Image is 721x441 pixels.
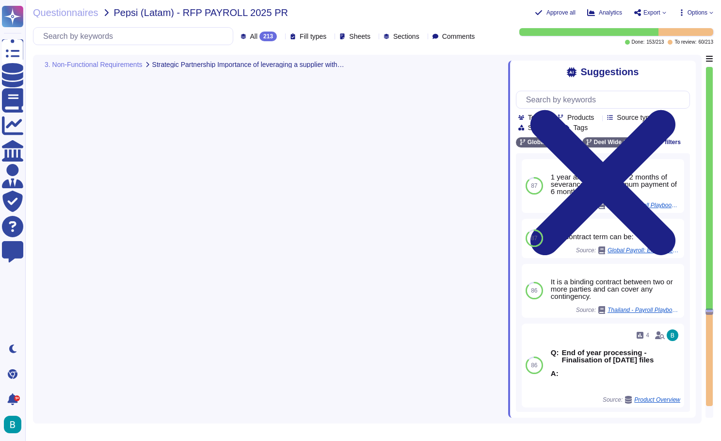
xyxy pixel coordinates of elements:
[393,33,419,40] span: Sections
[546,10,576,16] span: Approve all
[349,33,370,40] span: Sheets
[531,183,537,189] span: 87
[531,235,537,241] span: 87
[599,10,622,16] span: Analytics
[259,32,277,41] div: 213
[632,40,645,45] span: Done:
[667,329,678,341] img: user
[646,332,649,338] span: 4
[531,362,537,368] span: 86
[250,33,258,40] span: All
[38,28,233,45] input: Search by keywords
[674,40,696,45] span: To review:
[562,349,680,363] b: End of year processing - Finalisation of [DATE] files
[688,10,707,16] span: Options
[643,10,660,16] span: Export
[551,370,559,377] b: A:
[33,8,98,17] span: Questionnaires
[2,414,28,435] button: user
[442,33,475,40] span: Comments
[646,40,664,45] span: 153 / 213
[551,278,680,300] div: It is a binding contract between two or more parties and can cover any contingency.
[634,397,680,403] span: Product Overview
[114,8,288,17] span: Pepsi (Latam) - RFP PAYROLL 2025 PR
[603,396,680,404] span: Source:
[698,40,713,45] span: 60 / 213
[300,33,326,40] span: Fill types
[14,395,20,401] div: 9+
[521,91,689,108] input: Search by keywords
[608,307,680,313] span: Thailand - Payroll Playbook.pdf
[531,288,537,294] span: 86
[576,306,680,314] span: Source:
[587,9,622,16] button: Analytics
[535,9,576,16] button: Approve all
[4,416,21,433] img: user
[551,349,559,363] b: Q:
